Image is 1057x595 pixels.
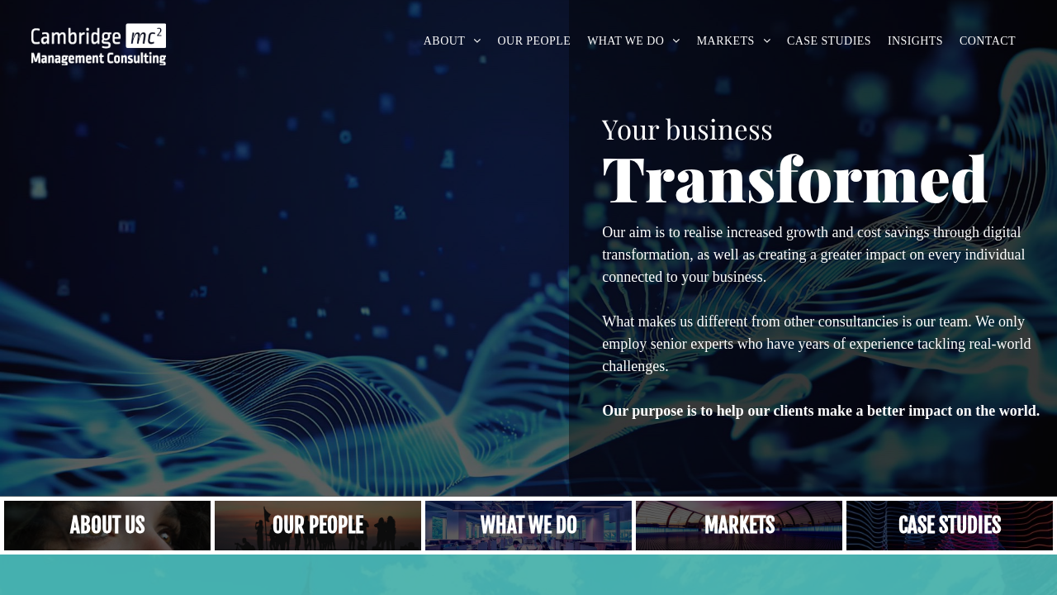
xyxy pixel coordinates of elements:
a: MARKETS [689,28,779,54]
a: A yoga teacher lifting his whole body off the ground in the peacock pose [425,501,632,550]
a: CASE STUDIES [779,28,879,54]
a: ABOUT [415,28,490,54]
span: Our aim is to realise increased growth and cost savings through digital transformation, as well a... [602,224,1025,285]
a: INSIGHTS [879,28,951,54]
a: CONTACT [951,28,1024,54]
a: WHAT WE DO [579,28,689,54]
strong: Our purpose is to help our clients make a better impact on the world. [602,402,1040,419]
a: A crowd in silhouette at sunset, on a rise or lookout point [215,501,421,550]
span: Your business [602,110,773,146]
a: Close up of woman's face, centered on her eyes [4,501,211,550]
a: OUR PEOPLE [490,28,580,54]
span: What makes us different from other consultancies is our team. We only employ senior experts who h... [602,313,1031,374]
img: Go to Homepage [31,23,166,65]
span: Transformed [602,136,988,218]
